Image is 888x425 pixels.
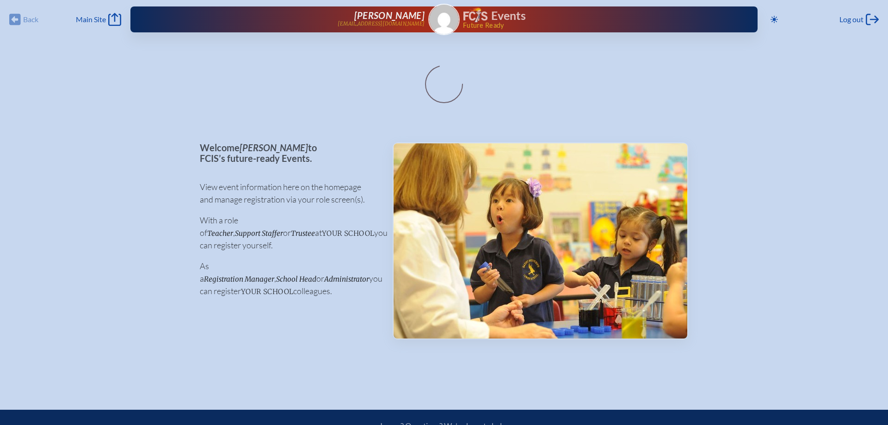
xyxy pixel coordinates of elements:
[207,229,233,238] span: Teacher
[276,275,316,283] span: School Head
[463,7,728,29] div: FCIS Events — Future ready
[76,13,121,26] a: Main Site
[354,10,425,21] span: [PERSON_NAME]
[463,22,728,29] span: Future Ready
[338,21,425,27] p: [EMAIL_ADDRESS][DOMAIN_NAME]
[394,143,687,339] img: Events
[204,275,274,283] span: Registration Manager
[240,142,308,153] span: [PERSON_NAME]
[429,5,459,34] img: Gravatar
[324,275,369,283] span: Administrator
[428,4,460,35] a: Gravatar
[235,229,283,238] span: Support Staffer
[200,181,378,206] p: View event information here on the homepage and manage registration via your role screen(s).
[200,214,378,252] p: With a role of , or at you can register yourself.
[200,142,378,163] p: Welcome to FCIS’s future-ready Events.
[160,10,425,29] a: [PERSON_NAME][EMAIL_ADDRESS][DOMAIN_NAME]
[200,260,378,297] p: As a , or you can register colleagues.
[839,15,863,24] span: Log out
[291,229,315,238] span: Trustee
[241,287,293,296] span: your school
[322,229,374,238] span: your school
[76,15,106,24] span: Main Site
